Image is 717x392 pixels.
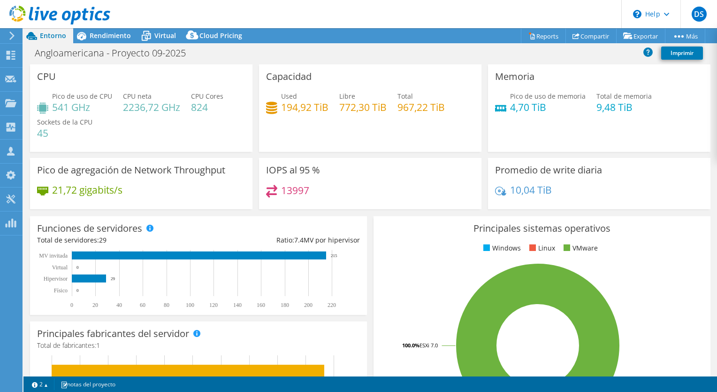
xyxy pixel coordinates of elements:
span: Entorno [40,31,66,40]
h4: 2236,72 GHz [123,102,180,112]
text: 0 [76,265,79,270]
h3: IOPS al 95 % [266,165,320,175]
text: 180 [281,302,289,308]
svg: \n [633,10,641,18]
h3: Principales sistemas operativos [381,223,703,234]
h4: 21,72 gigabits/s [52,185,122,195]
a: Más [665,29,705,43]
span: Used [281,92,297,101]
a: Compartir [565,29,617,43]
div: Ratio: MV por hipervisor [198,235,360,245]
span: Total de memoria [596,92,652,101]
a: Reports [521,29,566,43]
span: Sockets de la CPU [37,118,92,126]
a: Exportar [616,29,665,43]
text: 120 [209,302,218,308]
span: Libre [339,92,355,101]
h4: 4,70 TiB [510,102,586,112]
text: 60 [140,302,145,308]
a: notas del proyecto [54,378,122,390]
a: 2 [25,378,54,390]
text: 0 [76,288,79,293]
span: Cloud Pricing [199,31,242,40]
h4: 13997 [281,185,309,196]
h4: 45 [37,128,92,138]
tspan: ESXi 7.0 [420,342,438,349]
h3: Promedio de write diaria [495,165,602,175]
h4: Total de fabricantes: [37,340,360,351]
a: Imprimir [661,47,703,60]
text: 0 [70,302,73,308]
span: Pico de uso de memoria [510,92,586,101]
h3: Funciones de servidores [37,223,142,234]
text: Hipervisor [44,275,68,282]
h4: 9,48 TiB [596,102,652,112]
h3: Memoria [495,71,534,82]
span: Pico de uso de CPU [52,92,112,101]
span: 7.4 [294,235,304,244]
text: 80 [164,302,169,308]
h4: 967,22 TiB [397,102,445,112]
text: 100 [186,302,194,308]
h4: 194,92 TiB [281,102,328,112]
span: 29 [99,235,107,244]
text: 20 [92,302,98,308]
h3: Capacidad [266,71,312,82]
text: 160 [257,302,265,308]
div: Total de servidores: [37,235,198,245]
h3: Principales fabricantes del servidor [37,329,189,339]
span: DS [692,7,707,22]
h3: CPU [37,71,56,82]
text: 140 [233,302,242,308]
li: Linux [527,243,555,253]
li: Windows [481,243,521,253]
text: 215 [331,253,337,258]
span: Virtual [154,31,176,40]
text: 200 [304,302,313,308]
h4: 824 [191,102,223,112]
h1: Angloamericana - Proyecto 09-2025 [31,48,200,58]
text: 29 [111,276,115,281]
h3: Pico de agregación de Network Throughput [37,165,225,175]
span: 1 [96,341,100,350]
tspan: Físico [54,287,68,294]
text: Virtual [52,264,68,271]
text: 40 [116,302,122,308]
h4: 772,30 TiB [339,102,387,112]
span: CPU neta [123,92,152,101]
h4: 10,04 TiB [510,185,552,195]
tspan: 100.0% [402,342,420,349]
span: CPU Cores [191,92,223,101]
li: VMware [561,243,598,253]
span: Total [397,92,413,101]
span: Rendimiento [90,31,131,40]
h4: 541 GHz [52,102,112,112]
text: MV invitada [39,252,68,259]
text: 220 [328,302,336,308]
